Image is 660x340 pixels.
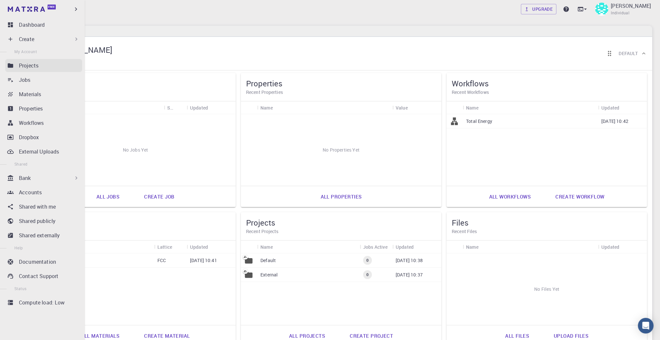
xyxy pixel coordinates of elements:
button: Sort [619,242,630,252]
div: Name [260,101,273,114]
a: Accounts [5,186,82,199]
p: Shared with me [19,203,56,211]
h6: Recent Materials [40,228,230,235]
a: Dropbox [5,131,82,144]
p: Create [19,35,34,43]
a: Documentation [5,255,82,268]
div: Bank [5,171,82,185]
a: Shared publicly [5,214,82,228]
div: Updated [187,101,236,114]
span: 0 [364,258,371,263]
a: External Uploads [5,145,82,158]
a: Compute load: Low [5,296,82,309]
h6: Recent Workflows [452,89,642,96]
a: Upgrade [521,4,556,14]
div: Icon [447,101,463,114]
span: Individual [611,10,629,16]
div: Icon [241,101,257,114]
div: Name [51,241,154,253]
a: Create workflow [548,189,611,204]
button: Sort [619,102,630,113]
span: Help [14,245,23,250]
button: Reorder cards [603,47,616,60]
p: [DATE] 10:38 [396,257,423,264]
p: Documentation [19,258,56,266]
div: Lattice [154,241,187,253]
a: Shared externally [5,229,82,242]
p: [PERSON_NAME] [611,2,651,10]
a: Shared with me [5,200,82,213]
div: Name [463,101,598,114]
div: Updated [190,241,208,253]
h5: Files [452,217,642,228]
p: Compute load: Low [19,299,65,306]
p: FCC [157,257,166,264]
p: Contact Support [19,272,58,280]
div: Updated [598,241,647,253]
h5: Jobs [40,78,230,89]
a: All properties [313,189,369,204]
p: [DATE] 10:37 [396,272,423,278]
span: Status [14,286,26,291]
p: Shared publicly [19,217,55,225]
button: Sort [273,102,283,113]
a: All workflows [482,189,538,204]
button: Sort [273,242,283,252]
div: Open Intercom Messenger [638,318,653,333]
button: Sort [408,102,418,113]
p: Default [260,257,276,264]
div: Updated [396,241,414,253]
a: Contact Support [5,270,82,283]
div: Status [164,101,187,114]
button: Sort [478,242,489,252]
div: Value [396,101,408,114]
span: Assistenza [11,5,42,10]
a: Materials [5,88,82,101]
div: Name [466,101,478,114]
h6: Recent Projects [246,228,436,235]
p: Total Energy [466,118,492,125]
div: Jobs Active [363,241,388,253]
button: Sort [208,242,218,252]
p: Dashboard [19,21,45,29]
div: Updated [601,241,619,253]
p: Dropbox [19,133,39,141]
div: Create [5,33,82,46]
a: All jobs [89,189,126,204]
div: Updated [187,241,236,253]
a: Properties [5,102,82,115]
h6: Recent Properties [246,89,436,96]
a: Workflows [5,116,82,129]
div: No Jobs Yet [35,114,236,186]
h5: Properties [246,78,436,89]
span: My Account [14,49,37,54]
button: Sort [172,242,183,252]
div: Name [257,241,360,253]
button: Sort [208,102,218,113]
p: Materials [19,90,41,98]
h6: Recent Jobs [40,89,230,96]
span: Shared [14,161,27,167]
span: 0 [364,272,371,277]
p: External Uploads [19,148,59,155]
div: Name [466,241,478,253]
h5: Projects [246,217,436,228]
div: Updated [601,101,619,114]
h6: Default [619,50,638,57]
h6: Recent Files [452,228,642,235]
div: Name [257,101,392,114]
div: No Files Yet [447,253,647,325]
a: Projects [5,59,82,72]
p: External [260,272,278,278]
a: Dashboard [5,18,82,31]
a: Jobs [5,73,82,86]
div: Icon [241,241,257,253]
img: logo [8,7,45,12]
p: Bank [19,174,31,182]
p: [DATE] 10:41 [190,257,217,264]
div: Updated [392,241,441,253]
p: Projects [19,62,38,69]
p: Accounts [19,188,42,196]
div: Jobs Active [360,241,392,253]
button: Sort [414,242,424,252]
